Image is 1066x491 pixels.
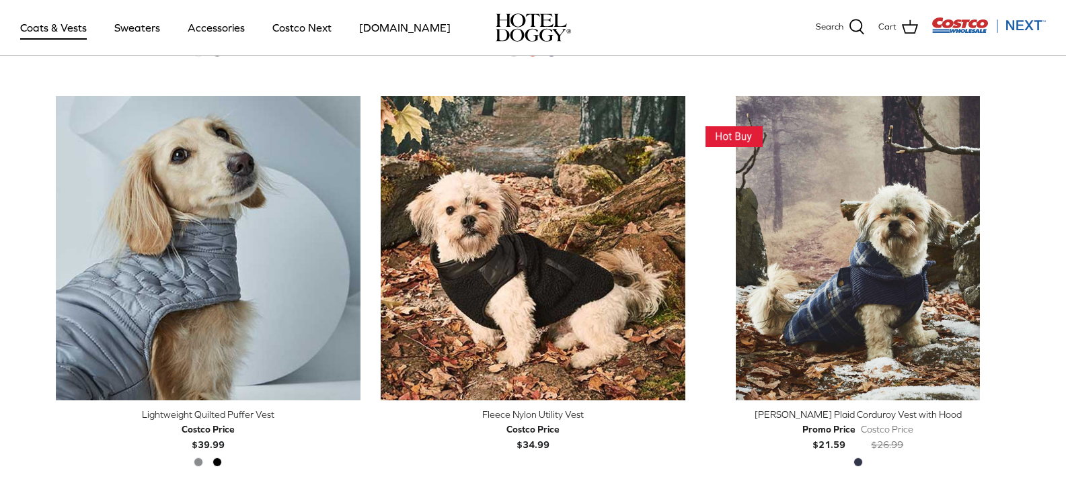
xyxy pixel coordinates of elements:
[706,407,1010,452] a: [PERSON_NAME] Plaid Corduroy Vest with Hood Promo Price$21.59 Costco Price$26.99
[56,407,360,422] div: Lightweight Quilted Puffer Vest
[56,96,360,400] a: Lightweight Quilted Puffer Vest
[816,20,843,34] span: Search
[381,407,685,422] div: Fleece Nylon Utility Vest
[182,422,235,449] b: $39.99
[878,19,918,36] a: Cart
[802,422,855,449] b: $21.59
[706,96,1010,400] a: Melton Plaid Corduroy Vest with Hood
[496,13,571,42] a: hoteldoggy.com hoteldoggycom
[706,407,1010,422] div: [PERSON_NAME] Plaid Corduroy Vest with Hood
[931,26,1046,36] a: Visit Costco Next
[260,5,344,50] a: Costco Next
[8,5,99,50] a: Coats & Vests
[496,13,571,42] img: hoteldoggycom
[347,5,463,50] a: [DOMAIN_NAME]
[861,422,913,437] div: Costco Price
[182,422,235,437] div: Costco Price
[176,5,257,50] a: Accessories
[102,5,172,50] a: Sweaters
[381,407,685,452] a: Fleece Nylon Utility Vest Costco Price$34.99
[56,407,360,452] a: Lightweight Quilted Puffer Vest Costco Price$39.99
[931,17,1046,34] img: Costco Next
[506,422,560,449] b: $34.99
[878,20,897,34] span: Cart
[871,439,903,450] s: $26.99
[706,126,763,147] img: This Item Is A Hot Buy! Get it While the Deal is Good!
[816,19,865,36] a: Search
[506,422,560,437] div: Costco Price
[802,422,855,437] div: Promo Price
[381,96,685,400] a: Fleece Nylon Utility Vest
